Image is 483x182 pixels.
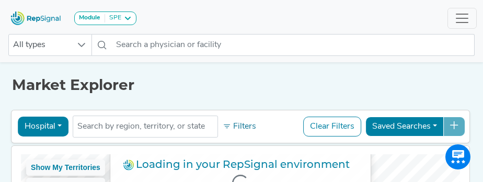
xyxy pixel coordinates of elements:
[77,120,213,133] input: Search by region, territory, or state
[350,158,352,170] span: .
[112,34,475,56] input: Search a physician or facility
[79,15,100,21] strong: Module
[74,12,136,25] button: ModuleSPE
[18,117,68,136] button: Hospital
[105,14,121,22] div: SPE
[447,8,477,29] button: Toggle navigation
[12,76,471,94] h1: Market Explorer
[220,118,259,135] button: Filters
[119,158,362,170] h3: Loading in your RepSignal environment
[26,160,105,176] button: Show My Territories
[303,117,361,136] button: Clear Filters
[9,35,72,55] span: All types
[365,117,444,136] button: Saved Searches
